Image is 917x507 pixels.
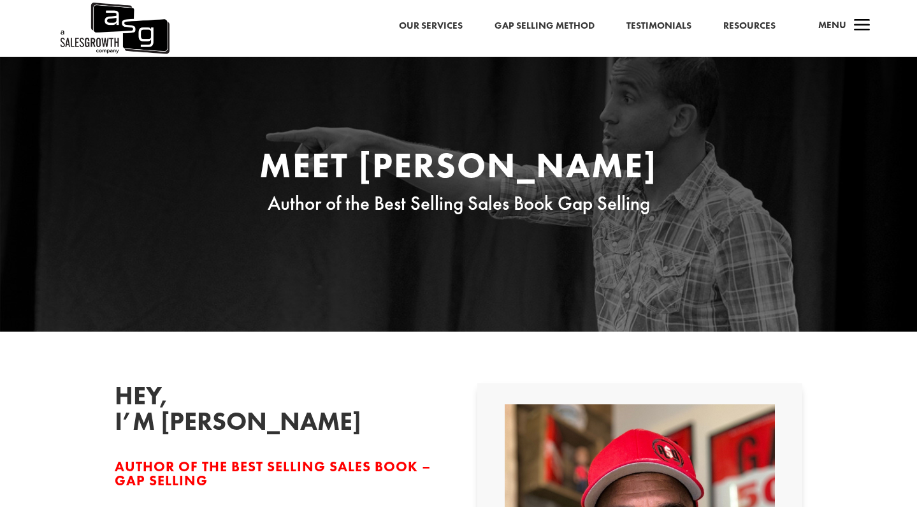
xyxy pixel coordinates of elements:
a: Resources [723,18,776,34]
h2: Hey, I’m [PERSON_NAME] [115,383,306,441]
span: Author of the Best Selling Sales Book – Gap Selling [115,457,431,490]
span: a [849,13,875,39]
h1: Meet [PERSON_NAME] [217,147,701,189]
span: Author of the Best Selling Sales Book Gap Selling [268,191,650,216]
a: Our Services [399,18,463,34]
span: Menu [818,18,846,31]
a: Testimonials [626,18,691,34]
a: Gap Selling Method [495,18,595,34]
